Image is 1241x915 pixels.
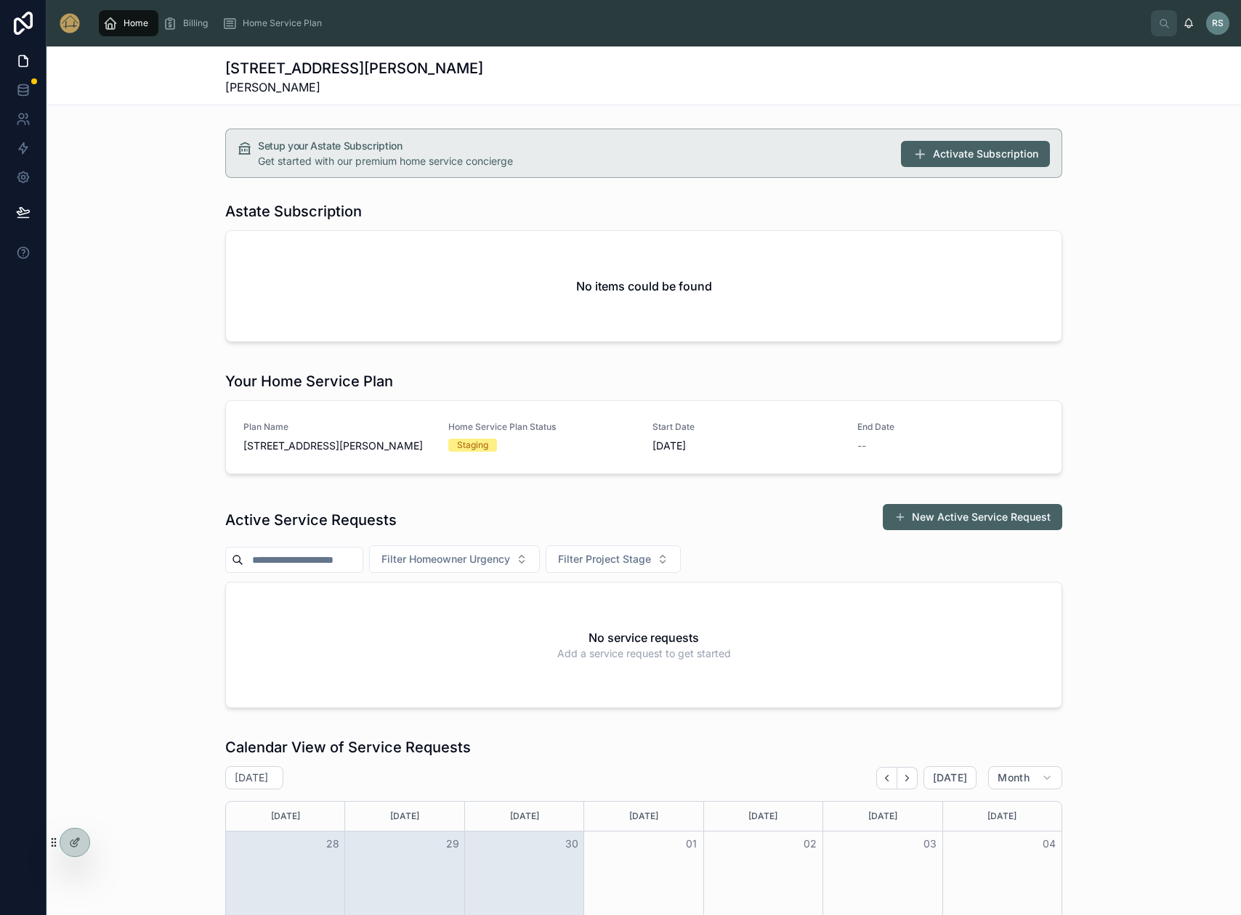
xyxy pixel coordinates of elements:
[369,545,540,573] button: Select Button
[883,504,1062,530] button: New Active Service Request
[58,12,81,35] img: App logo
[706,802,820,831] div: [DATE]
[183,17,208,29] span: Billing
[857,439,866,453] span: --
[243,439,431,453] span: [STREET_ADDRESS][PERSON_NAME]
[347,802,461,831] div: [DATE]
[243,421,431,433] span: Plan Name
[901,141,1050,167] button: Activate Subscription
[258,141,889,151] h5: Setup your Astate Subscription
[557,646,731,661] span: Add a service request to get started
[228,802,342,831] div: [DATE]
[923,766,977,789] button: [DATE]
[225,201,362,221] h1: Astate Subscription
[652,421,840,433] span: Start Date
[258,155,513,167] span: Get started with our premium home service concierge
[448,421,636,433] span: Home Service Plan Status
[225,78,483,96] span: [PERSON_NAME]
[258,154,889,168] div: Get started with our premium home service concierge
[225,510,397,530] h1: Active Service Requests
[235,770,268,785] h2: [DATE]
[998,771,1030,784] span: Month
[857,421,1045,433] span: End Date
[801,835,819,853] button: 02
[682,835,700,853] button: 01
[563,835,581,853] button: 30
[99,10,158,36] a: Home
[457,439,488,452] div: Staging
[933,147,1038,161] span: Activate Subscription
[124,17,148,29] span: Home
[897,767,918,789] button: Next
[1212,17,1224,29] span: RS
[576,277,712,295] h2: No items could be found
[1040,835,1058,853] button: 04
[589,629,699,646] h2: No service requests
[467,802,581,831] div: [DATE]
[381,552,510,566] span: Filter Homeowner Urgency
[825,802,939,831] div: [DATE]
[876,767,897,789] button: Back
[324,835,341,853] button: 28
[444,835,461,853] button: 29
[225,737,471,757] h1: Calendar View of Service Requests
[586,802,700,831] div: [DATE]
[921,835,939,853] button: 03
[243,17,322,29] span: Home Service Plan
[988,766,1062,789] button: Month
[218,10,332,36] a: Home Service Plan
[225,58,483,78] h1: [STREET_ADDRESS][PERSON_NAME]
[225,371,393,391] h1: Your Home Service Plan
[945,802,1059,831] div: [DATE]
[558,552,651,566] span: Filter Project Stage
[933,771,967,784] span: [DATE]
[652,439,840,453] span: [DATE]
[158,10,218,36] a: Billing
[546,545,681,573] button: Select Button
[93,7,1151,39] div: scrollable content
